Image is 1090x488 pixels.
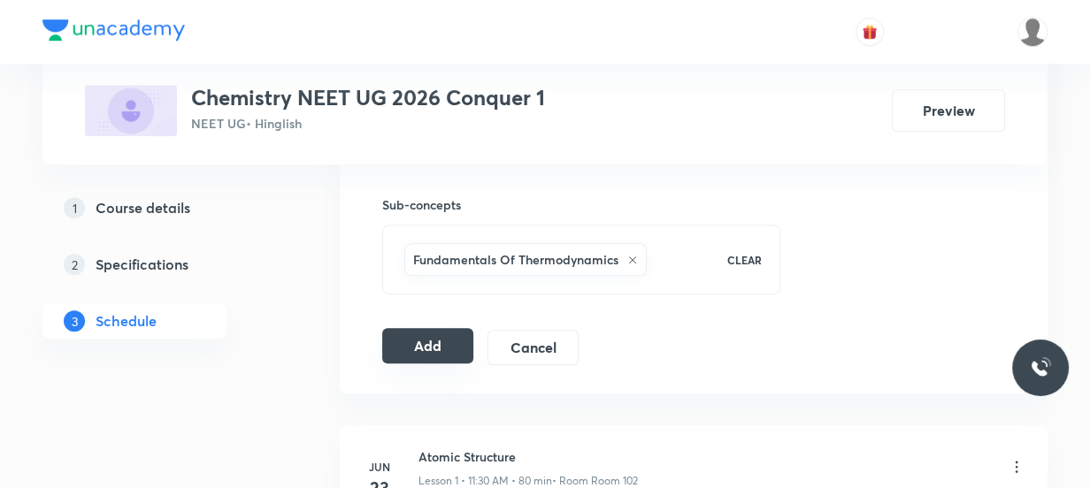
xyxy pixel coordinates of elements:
button: Preview [892,89,1005,132]
h6: Fundamentals Of Thermodynamics [413,250,618,269]
h5: Schedule [96,310,157,332]
img: avatar [862,24,878,40]
a: Company Logo [42,19,185,45]
p: 2 [64,254,85,275]
button: Add [382,328,473,363]
h6: Jun [362,459,397,475]
h5: Course details [96,197,190,218]
h3: Chemistry NEET UG 2026 Conquer 1 [191,85,545,111]
img: 0DB49FFD-825D-4B45-AF13-157F4F3C4F8A_plus.png [85,85,177,136]
button: Cancel [487,330,579,365]
p: 1 [64,197,85,218]
p: CLEAR [727,252,762,268]
h6: Atomic Structure [418,447,638,466]
img: ttu [1030,357,1051,378]
h5: Specifications [96,254,188,275]
p: 3 [64,310,85,332]
h6: Sub-concepts [382,195,780,214]
a: 1Course details [42,190,283,225]
img: Geetika Tamta [1017,17,1048,47]
a: 2Specifications [42,247,283,282]
button: avatar [856,18,884,46]
img: Company Logo [42,19,185,41]
p: NEET UG • Hinglish [191,114,545,133]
